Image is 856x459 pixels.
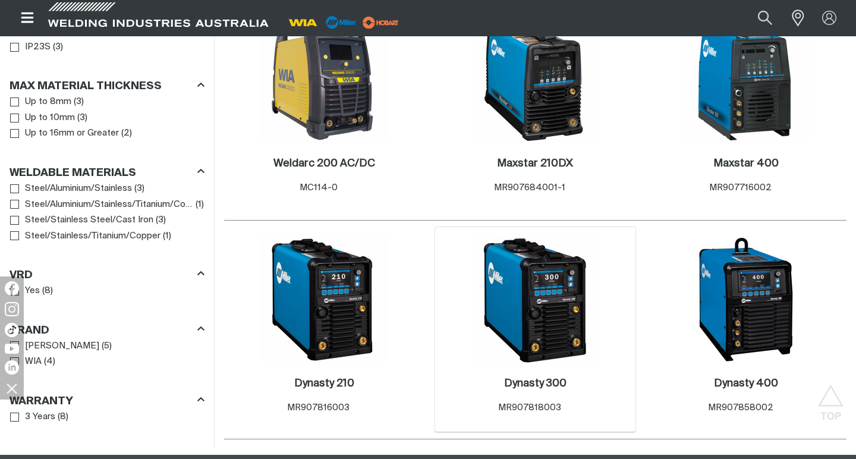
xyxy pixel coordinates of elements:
ul: Warranty [10,409,204,425]
img: YouTube [5,344,19,354]
img: Dynasty 210 [260,236,388,363]
span: ( 3 ) [74,95,84,109]
ul: Weldable Materials [10,181,204,244]
img: Weldarc 200 AC/DC [260,16,388,143]
span: Up to 8mm [25,95,71,109]
h2: Dynasty 300 [504,378,567,389]
ul: Max Material Thickness [10,94,204,142]
h2: Weldarc 200 AC/DC [273,158,375,169]
span: Steel/Aluminium/Stainless/Titanium/Copper [25,198,193,212]
h3: VRD [10,269,33,282]
span: ( 5 ) [102,339,112,353]
span: ( 1 ) [163,229,171,243]
a: Yes [10,283,40,299]
input: Product name or item number... [730,5,785,32]
div: Max Material Thickness [10,78,204,94]
span: ( 3 ) [156,213,166,227]
a: Dynasty 210 [294,377,354,391]
span: ( 3 ) [134,182,144,196]
span: WIA [25,355,42,369]
img: LinkedIn [5,360,19,375]
span: Up to 16mm or Greater [25,127,119,140]
img: Dynasty 300 [471,236,599,363]
img: Facebook [5,281,19,295]
span: ( 4 ) [44,355,55,369]
a: Maxstar 400 [713,157,779,171]
div: Warranty [10,392,204,408]
a: Steel/Aluminium/Stainless [10,181,132,197]
h3: Warranty [10,395,73,408]
span: MR907716002 [709,183,772,192]
span: ( 2 ) [121,127,132,140]
a: 3 Years [10,409,55,425]
div: Brand [10,322,204,338]
a: Up to 8mm [10,94,71,110]
span: 3 Years [25,410,55,424]
img: Dynasty 400 [682,236,810,363]
span: ( 8 ) [42,284,53,298]
ul: VRD [10,283,204,299]
a: Weldarc 200 AC/DC [273,157,375,171]
div: Weldable Materials [10,164,204,180]
span: [PERSON_NAME] [25,339,99,353]
span: IP23S [25,40,51,54]
h2: Maxstar 400 [713,158,779,169]
span: Steel/Aluminium/Stainless [25,182,132,196]
span: ( 3 ) [53,40,63,54]
a: Up to 16mm or Greater [10,125,119,142]
span: MR907818003 [498,403,561,412]
a: Maxstar 210DX [497,157,573,171]
span: MC114-0 [300,183,338,192]
a: [PERSON_NAME] [10,338,99,354]
a: Steel/Stainless/Titanium/Copper [10,228,160,244]
span: Steel/Stainless Steel/Cast Iron [25,213,153,227]
h3: Weldable Materials [10,166,136,180]
a: Dynasty 300 [504,377,567,391]
a: Dynasty 400 [714,377,778,391]
h2: Dynasty 210 [294,378,354,389]
span: MR907858002 [708,403,773,412]
a: WIA [10,354,42,370]
img: Maxstar 210DX [471,16,599,143]
button: Search products [745,5,785,32]
a: Up to 10mm [10,110,75,126]
span: ( 8 ) [58,410,68,424]
a: Steel/Stainless Steel/Cast Iron [10,212,153,228]
ul: Brand [10,338,204,370]
img: hide socials [2,378,22,398]
h3: Max Material Thickness [10,80,162,93]
img: TikTok [5,323,19,337]
h2: Dynasty 400 [714,378,778,389]
img: Maxstar 400 [682,16,810,143]
span: Up to 10mm [25,111,75,125]
a: Steel/Aluminium/Stainless/Titanium/Copper [10,197,193,213]
h3: Brand [10,324,49,338]
button: Scroll to top [817,385,844,411]
span: Yes [25,284,40,298]
span: MR907816003 [287,403,350,412]
img: miller [359,14,402,32]
span: ( 3 ) [77,111,87,125]
img: Instagram [5,302,19,316]
span: MR907684001-1 [494,183,565,192]
div: VRD [10,267,204,283]
span: Steel/Stainless/Titanium/Copper [25,229,160,243]
a: IP23S [10,39,51,55]
span: ( 1 ) [196,198,204,212]
a: miller [359,18,402,27]
h2: Maxstar 210DX [497,158,573,169]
